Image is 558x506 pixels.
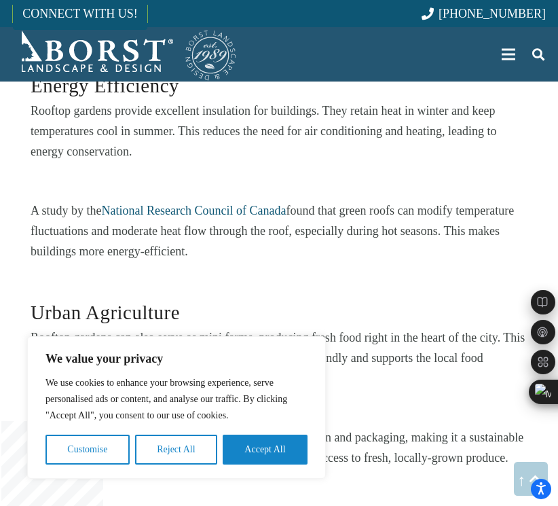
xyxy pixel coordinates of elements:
[514,462,548,496] a: Back to top
[27,336,326,479] div: We value your privacy
[525,37,552,71] a: Search
[31,101,527,162] p: Rooftop gardens provide excellent insulation for buildings. They retain heat in winter and keep t...
[135,435,217,465] button: Reject All
[45,350,308,367] p: We value your privacy
[102,204,286,217] a: National Research Council of Canada
[31,327,527,388] p: Rooftop gardens can also serve as mini farms, producing fresh food right in the heart of the city...
[12,27,238,82] a: Borst-Logo
[31,200,527,261] p: A study by the found that green roofs can modify temperature fluctuations and moderate heat flow ...
[45,375,308,424] p: We use cookies to enhance your browsing experience, serve personalised ads or content, and analys...
[45,435,130,465] button: Customise
[492,37,525,71] a: Menu
[422,7,546,20] a: [PHONE_NUMBER]
[223,435,308,465] button: Accept All
[439,7,546,20] span: [PHONE_NUMBER]
[31,280,527,327] h3: Urban Agriculture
